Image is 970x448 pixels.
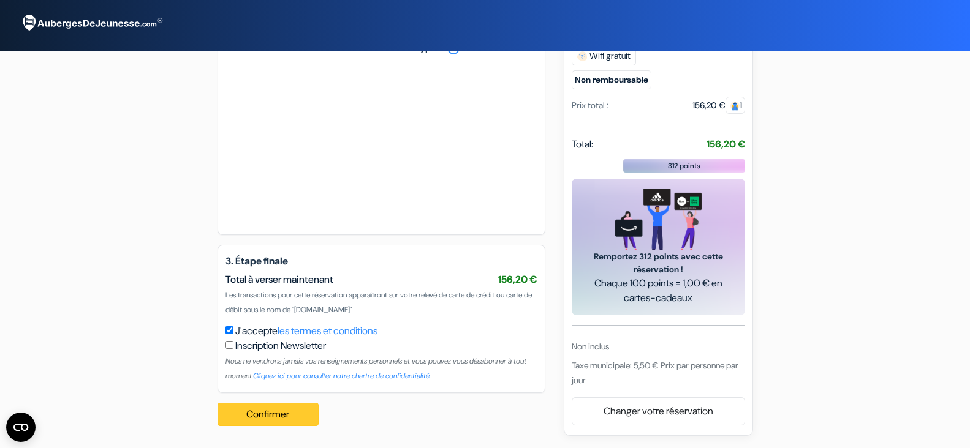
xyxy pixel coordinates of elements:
[692,99,745,112] div: 156,20 €
[577,51,587,61] img: free_wifi.svg
[586,250,730,276] span: Remportez 312 points avec cette réservation !
[572,360,738,386] span: Taxe municipale: 5,50 € Prix par personne par jour
[572,137,593,152] span: Total:
[572,99,608,112] div: Prix total :
[253,371,431,381] a: Cliquez ici pour consulter notre chartre de confidentialité.
[225,290,532,315] span: Les transactions pour cette réservation apparaîtront sur votre relevé de carte de crédit ou carte...
[278,324,377,337] a: les termes et conditions
[572,340,745,353] div: Non inclus
[730,102,740,111] img: guest.svg
[498,273,537,286] span: 156,20 €
[225,255,537,267] h5: 3. Étape finale
[586,276,730,305] span: Chaque 100 points = 1,00 € en cartes-cadeaux
[218,403,319,426] button: Confirmer
[225,356,526,381] small: Nous ne vendrons jamais vos renseignements personnels et vous pouvez vous désabonner à tout moment.
[6,413,36,442] button: CMP-Widget öffnen
[225,273,333,286] span: Total à verser maintenant
[726,97,745,114] span: 1
[668,160,700,171] span: 312 points
[238,73,525,212] iframe: Cadre de saisie sécurisé pour le paiement
[572,47,636,65] span: Wifi gratuit
[15,7,168,40] img: AubergesDeJeunesse.com
[572,400,745,423] a: Changer votre réservation
[615,189,702,250] img: gift_card_hero_new.png
[572,70,651,89] small: Non remboursable
[235,324,377,338] label: J'accepte
[707,138,745,151] strong: 156,20 €
[235,338,326,353] label: Inscription Newsletter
